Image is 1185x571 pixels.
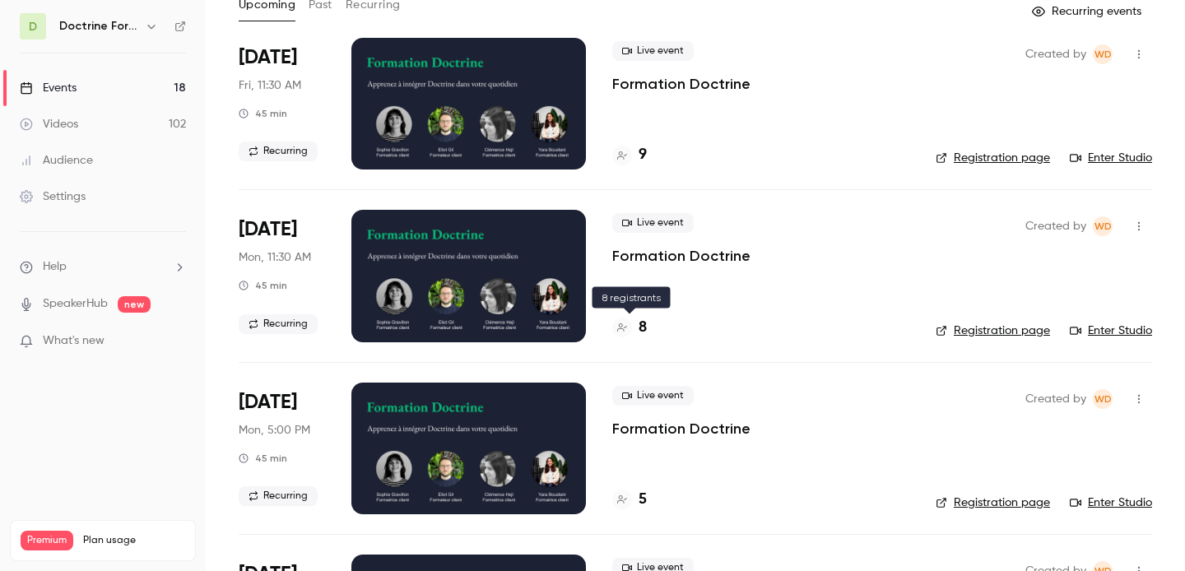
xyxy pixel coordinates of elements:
[20,188,86,205] div: Settings
[239,383,325,514] div: Sep 29 Mon, 5:00 PM (Europe/Paris)
[1094,216,1112,236] span: WD
[239,452,287,465] div: 45 min
[43,258,67,276] span: Help
[1093,216,1113,236] span: Webinar Doctrine
[612,144,647,166] a: 9
[239,389,297,415] span: [DATE]
[21,531,73,550] span: Premium
[936,150,1050,166] a: Registration page
[239,249,311,266] span: Mon, 11:30 AM
[1070,150,1152,166] a: Enter Studio
[612,489,647,511] a: 5
[20,116,78,132] div: Videos
[1093,389,1113,409] span: Webinar Doctrine
[612,386,694,406] span: Live event
[612,317,647,339] a: 8
[936,494,1050,511] a: Registration page
[1094,44,1112,64] span: WD
[612,246,750,266] a: Formation Doctrine
[1025,389,1086,409] span: Created by
[639,317,647,339] h4: 8
[239,44,297,71] span: [DATE]
[59,18,138,35] h6: Doctrine Formation Avocats
[936,323,1050,339] a: Registration page
[639,489,647,511] h4: 5
[1025,44,1086,64] span: Created by
[239,486,318,506] span: Recurring
[20,80,77,96] div: Events
[29,18,37,35] span: D
[612,419,750,439] a: Formation Doctrine
[166,334,186,349] iframe: Noticeable Trigger
[118,296,151,313] span: new
[239,77,301,94] span: Fri, 11:30 AM
[1025,216,1086,236] span: Created by
[83,534,185,547] span: Plan usage
[612,213,694,233] span: Live event
[1070,323,1152,339] a: Enter Studio
[20,152,93,169] div: Audience
[612,74,750,94] a: Formation Doctrine
[1093,44,1113,64] span: Webinar Doctrine
[239,279,287,292] div: 45 min
[43,332,105,350] span: What's new
[239,422,310,439] span: Mon, 5:00 PM
[1070,494,1152,511] a: Enter Studio
[639,144,647,166] h4: 9
[239,314,318,334] span: Recurring
[612,41,694,61] span: Live event
[239,38,325,169] div: Sep 26 Fri, 11:30 AM (Europe/Paris)
[239,210,325,341] div: Sep 29 Mon, 11:30 AM (Europe/Paris)
[239,107,287,120] div: 45 min
[239,216,297,243] span: [DATE]
[20,258,186,276] li: help-dropdown-opener
[1094,389,1112,409] span: WD
[43,295,108,313] a: SpeakerHub
[239,142,318,161] span: Recurring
